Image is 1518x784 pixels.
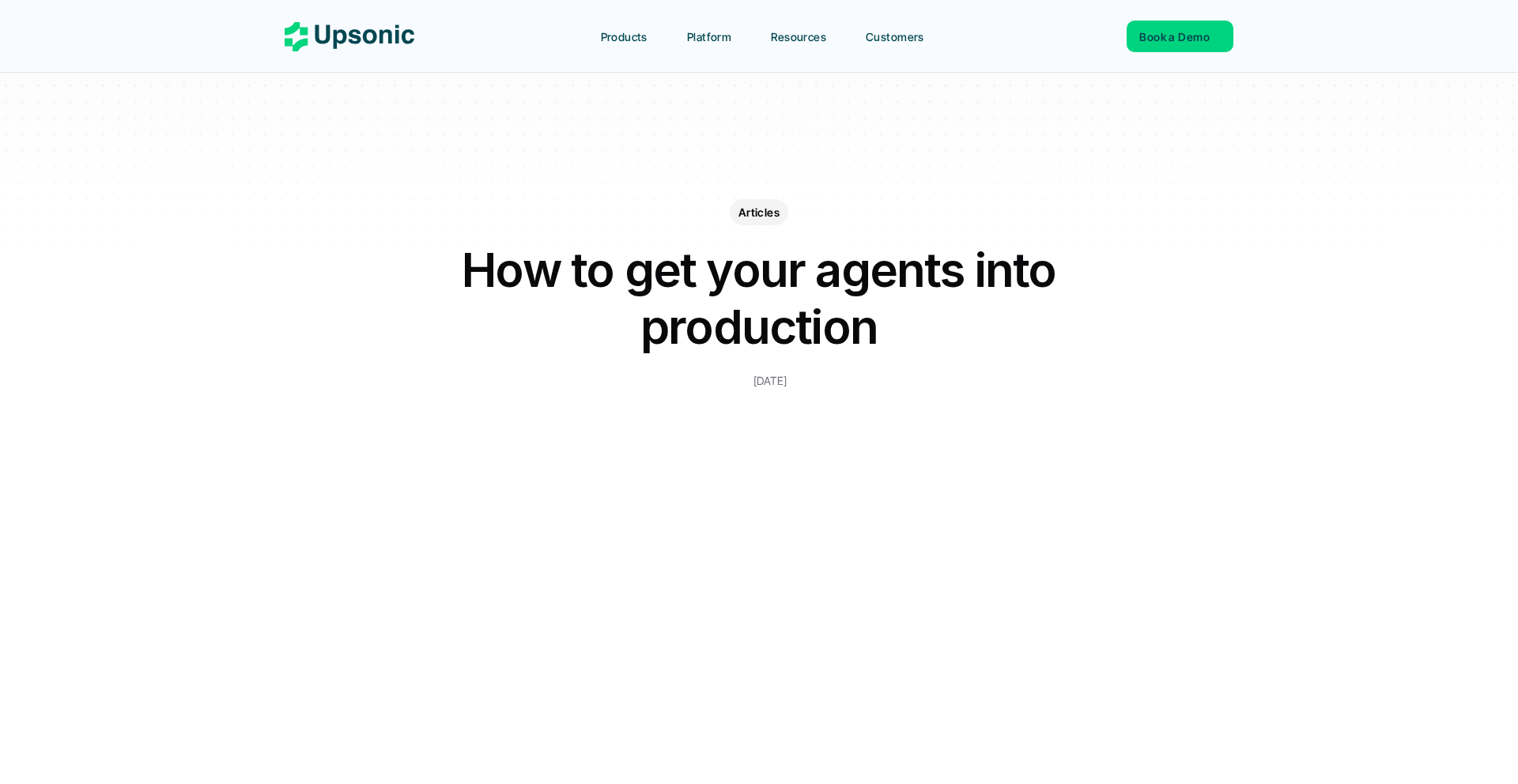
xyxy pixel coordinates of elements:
h1: How to get your agents into production [443,241,1075,355]
p: Customers [866,28,924,45]
p: Articles [738,204,780,220]
p: Platform [687,28,731,45]
p: Resources [771,28,826,45]
p: Products [601,28,648,45]
p: Book a Demo [1139,28,1210,45]
p: [DATE] [753,371,787,390]
a: Products [591,22,674,51]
